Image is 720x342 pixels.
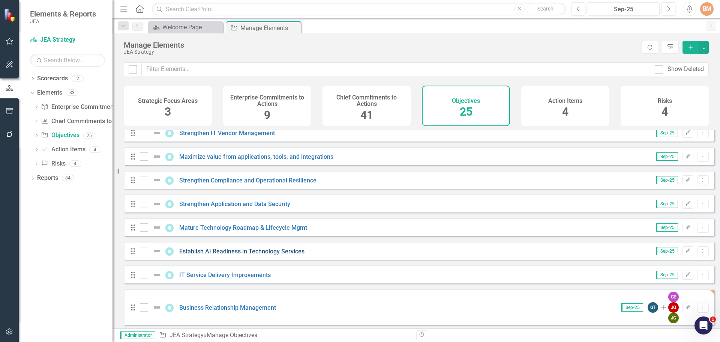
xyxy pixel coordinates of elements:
a: Action Items [41,145,85,154]
div: 4 [89,146,101,153]
span: Sep-25 [656,176,678,184]
div: JG [668,313,679,323]
span: Sep-25 [656,200,678,208]
span: Sep-25 [656,152,678,161]
img: Not Defined [153,303,162,312]
a: Establish AI Readiness in Technology Services [179,248,304,255]
span: 9 [264,108,270,122]
a: Business Relationship Management [179,304,276,311]
div: 84 [62,175,74,181]
span: Search [537,6,553,12]
input: Search ClearPoint... [152,3,566,16]
span: Sep-25 [656,271,678,279]
a: Reports [37,174,58,182]
a: JEA Strategy [30,36,105,44]
h4: Strategic Focus Areas [138,98,198,104]
a: Mature Technology Roadmap & Lifecycle Mgmt [179,224,307,231]
a: Strengthen IT Vendor Management [179,130,275,137]
span: 4 [661,105,668,118]
div: GT [648,302,658,313]
span: Sep-25 [656,223,678,232]
div: 2 [72,75,84,82]
img: Not Defined [153,176,162,185]
div: Manage Elements [124,41,638,49]
a: Objectives [41,131,79,140]
a: Strengthen Application and Data Security [179,200,290,208]
a: JEA Strategy [169,331,204,339]
button: Search [526,4,564,14]
img: Not Defined [153,199,162,208]
div: 83 [66,90,78,96]
a: Enterprise Commitments to Actions [41,103,147,111]
img: Not Defined [153,247,162,256]
div: 4 [69,161,81,167]
h4: Enterprise Commitments to Actions [228,94,307,107]
span: Elements & Reports [30,9,96,18]
h4: Action Items [548,98,582,104]
img: ClearPoint Strategy [4,9,17,22]
a: Welcome Page [150,23,221,32]
a: Maximize value from applications, tools, and integrations [179,153,333,160]
img: Not Defined [153,270,162,279]
a: Risks [41,160,65,168]
a: IT Service Delivery Improvements [179,271,271,279]
span: Sep-25 [656,247,678,255]
div: 25 [83,132,95,139]
span: 1 [710,316,716,322]
span: Administrator [120,331,155,339]
button: Sep-25 [588,2,660,16]
div: CE [668,292,679,302]
div: » Manage Objectives [159,331,411,340]
div: Sep-25 [590,5,657,14]
input: Filter Elements... [141,62,650,76]
span: 41 [360,108,373,122]
img: Not Defined [153,223,162,232]
h4: Chief Commitments to Actions [327,94,406,107]
div: Show Deleted [667,65,704,74]
div: JG [668,302,679,313]
div: Manage Elements [240,23,299,33]
img: Not Defined [153,152,162,161]
a: Elements [37,89,62,97]
h4: Risks [658,98,672,104]
div: JEA Strategy [124,49,638,55]
button: BM [700,2,714,16]
a: Scorecards [37,74,68,83]
iframe: Intercom live chat [694,316,712,334]
div: Welcome Page [162,23,221,32]
small: JEA [30,18,96,24]
span: 4 [562,105,568,118]
span: 25 [460,105,472,118]
a: Chief Commitments to Actions [41,117,133,126]
img: Not Defined [153,128,162,137]
input: Search Below... [30,54,105,67]
span: Sep-25 [656,129,678,137]
h4: Objectives [452,98,480,104]
a: Strengthen Compliance and Operational Resilience [179,177,316,184]
span: Sep-25 [621,303,643,312]
span: 3 [165,105,171,118]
